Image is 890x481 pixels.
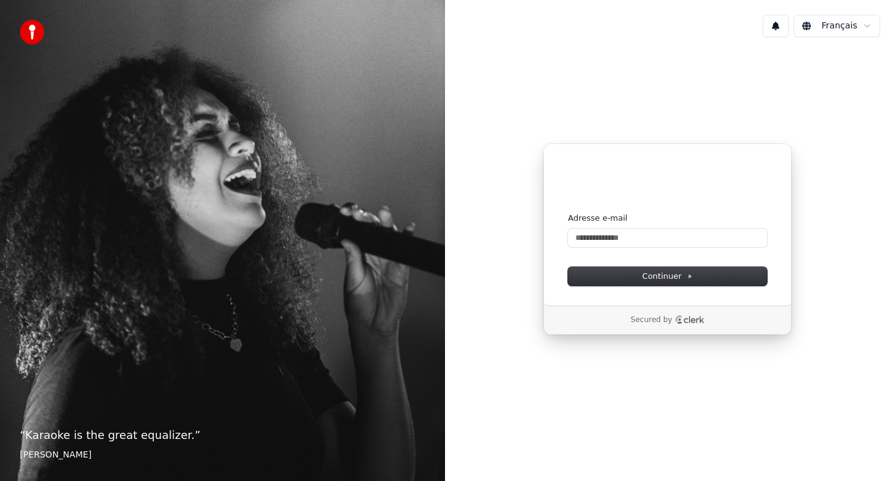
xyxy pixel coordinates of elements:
a: Clerk logo [675,315,705,324]
img: youka [20,20,44,45]
p: Secured by [630,315,672,325]
footer: [PERSON_NAME] [20,449,425,461]
button: Continuer [568,267,767,286]
label: Adresse e-mail [568,213,627,224]
p: “ Karaoke is the great equalizer. ” [20,427,425,444]
span: Continuer [642,271,693,282]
